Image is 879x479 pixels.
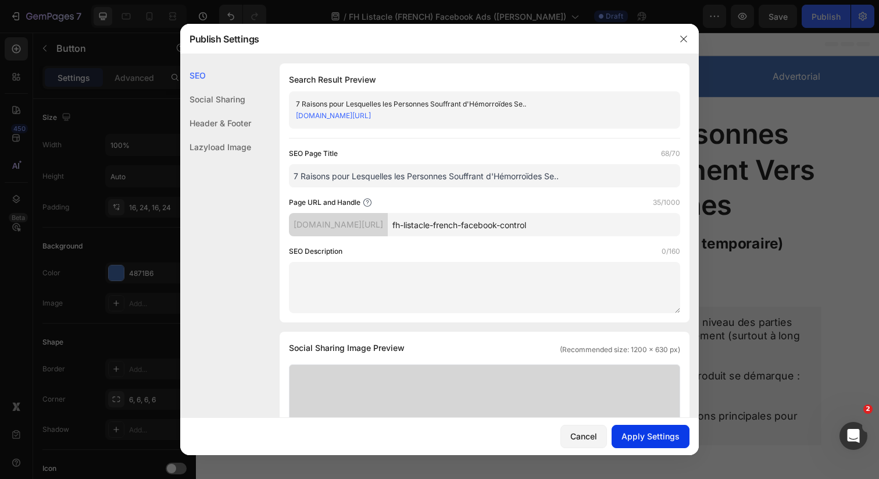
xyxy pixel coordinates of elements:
span: Nous avons donc cherché des solutions naturelles qui fonctionnent , et un produit se démarque : F... [73,345,616,370]
p: SEC [473,46,488,56]
div: SEO [180,63,251,87]
img: gempages_551470808975803265-ba4319b2-fbdf-4716-b1f0-6b024e332c34.webp [59,38,107,52]
strong: [PERSON_NAME] [119,239,198,250]
h1: Search Result Preview [289,73,680,87]
span: Des milliers de [DEMOGRAPHIC_DATA] souffrent de veines douloureuses et gonflées au niveau des par... [73,290,616,329]
a: [DOMAIN_NAME][URL] [296,111,371,120]
div: Apply Settings [621,430,680,442]
div: [DOMAIN_NAME][URL] [289,213,388,236]
label: SEO Page Title [289,148,338,159]
i: pour de vrai [412,345,471,357]
div: Header & Footer [180,111,251,135]
button: Cancel [560,425,607,448]
span: (Recommended size: 1200 x 630 px) [560,345,680,355]
span: Social Sharing Image Preview [289,341,405,355]
div: Cancel [570,430,597,442]
div: 02 [473,34,488,46]
p: Offre Limitée: Économisez Jusqu'à 38% [203,32,390,58]
p: MIN [442,46,457,56]
label: 0/160 [662,246,680,257]
div: Publish Settings [180,24,669,54]
div: Social Sharing [180,87,251,111]
span: 2 [863,405,873,414]
label: 68/70 [661,148,680,159]
span: En examinant les résultats des clients et la science qui se cache derrière, voici les 7 raisons p... [73,385,614,411]
iframe: Intercom live chat [839,422,867,450]
p: Advertorial [589,39,637,51]
label: 35/1000 [653,197,680,208]
div: 12 [411,34,426,46]
div: 7 Raisons pour Lesquelles les Personnes Souffrant d'Hémorroïdes Se.. [296,98,654,110]
button: Apply Settings [612,425,689,448]
input: Handle [388,213,680,236]
label: Page URL and Handle [289,197,360,208]
h1: 7 Raisons pour Lesquelles les Personnes Souffrant d'Hémorroïdes Se Tournent Vers Cette Formule Re... [59,84,638,196]
strong: (Spoiler : ce n'est PAS une crème qui n'offre qu'un soulagement temporaire) [60,207,599,224]
div: 10 [442,34,457,46]
img: gempages_551470808975803265-e34f02e9-7f42-49d4-b291-5a248f831052.webp [59,236,94,271]
p: HRS [411,46,426,56]
h2: Par [103,237,234,252]
input: Title [289,164,680,187]
div: Lazyload Image [180,135,251,159]
label: SEO Description [289,246,342,257]
p: Dernière Mise à Jour: [DATE] [105,256,233,268]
